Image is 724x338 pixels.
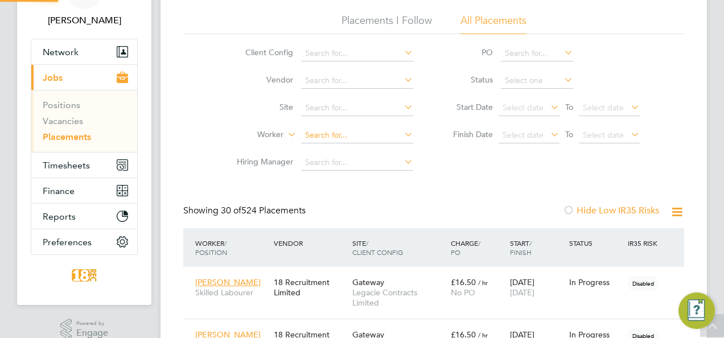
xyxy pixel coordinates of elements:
button: Timesheets [31,152,137,178]
div: Site [349,233,448,262]
li: All Placements [460,14,526,34]
span: To [562,100,577,114]
span: Powered by [76,319,108,328]
button: Jobs [31,65,137,90]
span: / Position [195,238,227,257]
span: [PERSON_NAME] [195,277,261,287]
a: Go to home page [31,266,138,285]
span: Gateway [352,277,384,287]
span: Select date [503,130,544,140]
label: Hiring Manager [228,156,293,167]
span: Preferences [43,237,92,248]
a: Positions [43,100,80,110]
span: To [562,127,577,142]
div: Start [507,233,566,262]
span: Chloe Crayden [31,14,138,27]
label: Status [442,75,493,85]
label: Start Date [442,102,493,112]
div: IR35 Risk [625,233,664,253]
label: Worker [218,129,283,141]
div: Jobs [31,90,137,152]
span: [DATE] [510,287,534,298]
div: Status [566,233,626,253]
label: Client Config [228,47,293,57]
div: Worker [192,233,271,262]
img: 18rec-logo-retina.png [69,266,100,285]
span: Finance [43,186,75,196]
input: Search for... [501,46,573,61]
span: / Client Config [352,238,403,257]
label: PO [442,47,493,57]
button: Reports [31,204,137,229]
a: Vacancies [43,116,83,126]
span: Skilled Labourer [195,287,268,298]
input: Search for... [301,46,413,61]
label: Hide Low IR35 Risks [563,205,659,216]
span: Select date [583,102,624,113]
label: Vendor [228,75,293,85]
span: / hr [478,278,488,287]
div: In Progress [569,277,623,287]
label: Site [228,102,293,112]
span: Disabled [628,276,659,291]
button: Engage Resource Center [678,292,715,329]
a: [PERSON_NAME]Skilled Labourer18 Recruitment LimitedGatewayLegacie Contracts Limited£16.50 / hrNo ... [192,271,684,281]
span: Timesheets [43,160,90,171]
input: Search for... [301,73,413,89]
button: Preferences [31,229,137,254]
input: Search for... [301,127,413,143]
li: Placements I Follow [342,14,432,34]
a: Placements [43,131,91,142]
div: Charge [448,233,507,262]
span: Select date [583,130,624,140]
span: Select date [503,102,544,113]
div: 18 Recruitment Limited [271,271,349,303]
input: Select one [501,73,573,89]
span: Reports [43,211,76,222]
span: No PO [451,287,475,298]
a: [PERSON_NAME]Skilled Labourer18 Recruitment LimitedGatewayLegacie Contracts Limited£16.50 / hrNo ... [192,323,684,333]
span: / Finish [510,238,532,257]
span: Legacie Contracts Limited [352,287,445,308]
input: Search for... [301,155,413,171]
div: [DATE] [507,271,566,303]
label: Finish Date [442,129,493,139]
div: Vendor [271,233,349,253]
span: Jobs [43,72,63,83]
span: / PO [451,238,480,257]
span: Engage [76,328,108,338]
span: 524 Placements [221,205,306,216]
div: Showing [183,205,308,217]
span: Network [43,47,79,57]
button: Finance [31,178,137,203]
input: Search for... [301,100,413,116]
span: £16.50 [451,277,476,287]
span: 30 of [221,205,241,216]
button: Network [31,39,137,64]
